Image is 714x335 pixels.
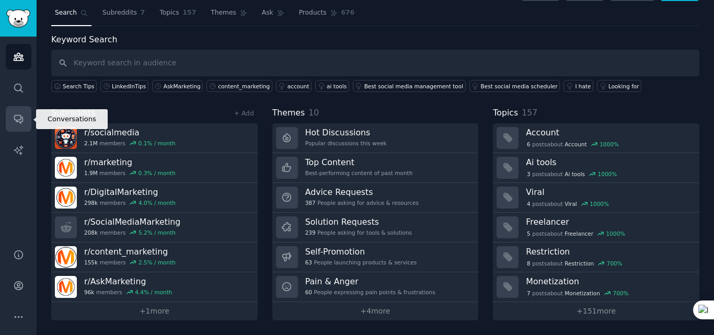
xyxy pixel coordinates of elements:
h3: Freelancer [526,216,692,227]
div: Best social media scheduler [481,83,558,90]
a: Ai tools3postsaboutAi tools1000% [493,153,699,183]
a: LinkedInTips [100,80,148,92]
div: post s about [526,169,618,179]
span: 155k [84,259,98,266]
div: Popular discussions this week [305,140,387,147]
span: 6 [527,141,531,148]
span: Viral [565,200,577,207]
a: r/DigitalMarketing298kmembers4.0% / month [51,183,258,213]
span: Account [565,141,586,148]
h3: Top Content [305,157,413,168]
h3: r/ AskMarketing [84,276,172,287]
span: Search [55,8,77,18]
a: Products676 [295,5,358,26]
div: members [84,140,176,147]
a: Account6postsaboutAccount1000% [493,123,699,153]
h3: Viral [526,187,692,198]
h3: r/ SocialMediaMarketing [84,216,180,227]
a: r/AskMarketing96kmembers4.4% / month [51,272,258,302]
a: ai tools [315,80,349,92]
a: Top ContentBest-performing content of past month [272,153,479,183]
div: members [84,199,176,206]
img: marketing [55,157,77,179]
div: 1000 % [590,200,609,207]
span: 2.1M [84,140,98,147]
h3: Hot Discussions [305,127,387,138]
div: People expressing pain points & frustrations [305,288,435,296]
div: 0.1 % / month [139,140,176,147]
div: 5.2 % / month [139,229,176,236]
div: Best-performing content of past month [305,169,413,177]
span: 8 [527,260,531,267]
div: ai tools [327,83,347,90]
h3: Self-Promotion [305,246,417,257]
span: Monetization [565,290,600,297]
a: Themes [207,5,251,26]
div: account [287,83,309,90]
span: Ask [262,8,273,18]
a: Solution Requests239People asking for tools & solutions [272,213,479,242]
a: Best social media scheduler [469,80,560,92]
a: Ask [258,5,288,26]
div: 700 % [607,260,623,267]
div: 0.3 % / month [139,169,176,177]
a: Topics157 [156,5,200,26]
span: 60 [305,288,312,296]
a: r/content_marketing155kmembers2.5% / month [51,242,258,272]
a: r/SocialMediaMarketing208kmembers5.2% / month [51,213,258,242]
h3: Pain & Anger [305,276,435,287]
input: Keyword search in audience [51,50,699,76]
div: Best social media management tool [364,83,463,90]
a: Self-Promotion63People launching products & services [272,242,479,272]
span: 4 [527,200,531,207]
img: GummySearch logo [6,9,30,28]
span: 10 [308,108,319,118]
div: post s about [526,140,619,149]
a: Pain & Anger60People expressing pain points & frustrations [272,272,479,302]
div: members [84,288,172,296]
a: Looking for [597,80,641,92]
a: Search [51,5,91,26]
div: 1000 % [598,170,617,178]
span: 676 [341,8,355,18]
div: members [84,229,180,236]
h3: Monetization [526,276,692,287]
span: Search Tips [63,83,95,90]
h3: Ai tools [526,157,692,168]
div: 1000 % [606,230,626,237]
span: 7 [141,8,145,18]
img: content_marketing [55,246,77,268]
span: 208k [84,229,98,236]
div: post s about [526,229,626,238]
span: 387 [305,199,316,206]
span: 96k [84,288,94,296]
h3: Restriction [526,246,692,257]
span: 5 [527,230,531,237]
a: Subreddits7 [99,5,148,26]
a: AskMarketing [152,80,203,92]
a: +151more [493,302,699,320]
div: 700 % [613,290,628,297]
div: post s about [526,259,623,268]
h3: Solution Requests [305,216,412,227]
a: +4more [272,302,479,320]
div: content_marketing [218,83,270,90]
label: Keyword Search [51,34,117,44]
span: Topics [159,8,179,18]
div: members [84,169,176,177]
h3: r/ marketing [84,157,176,168]
span: Subreddits [102,8,137,18]
span: 1.9M [84,169,98,177]
a: content_marketing [206,80,272,92]
div: AskMarketing [164,83,201,90]
a: + Add [234,110,254,117]
div: People asking for tools & solutions [305,229,412,236]
img: AskMarketing [55,276,77,298]
div: 2.5 % / month [139,259,176,266]
a: r/socialmedia2.1Mmembers0.1% / month [51,123,258,153]
a: Freelancer5postsaboutFreelancer1000% [493,213,699,242]
a: Hot DiscussionsPopular discussions this week [272,123,479,153]
a: Monetization7postsaboutMonetization700% [493,272,699,302]
span: 7 [527,290,531,297]
span: Topics [493,107,518,120]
